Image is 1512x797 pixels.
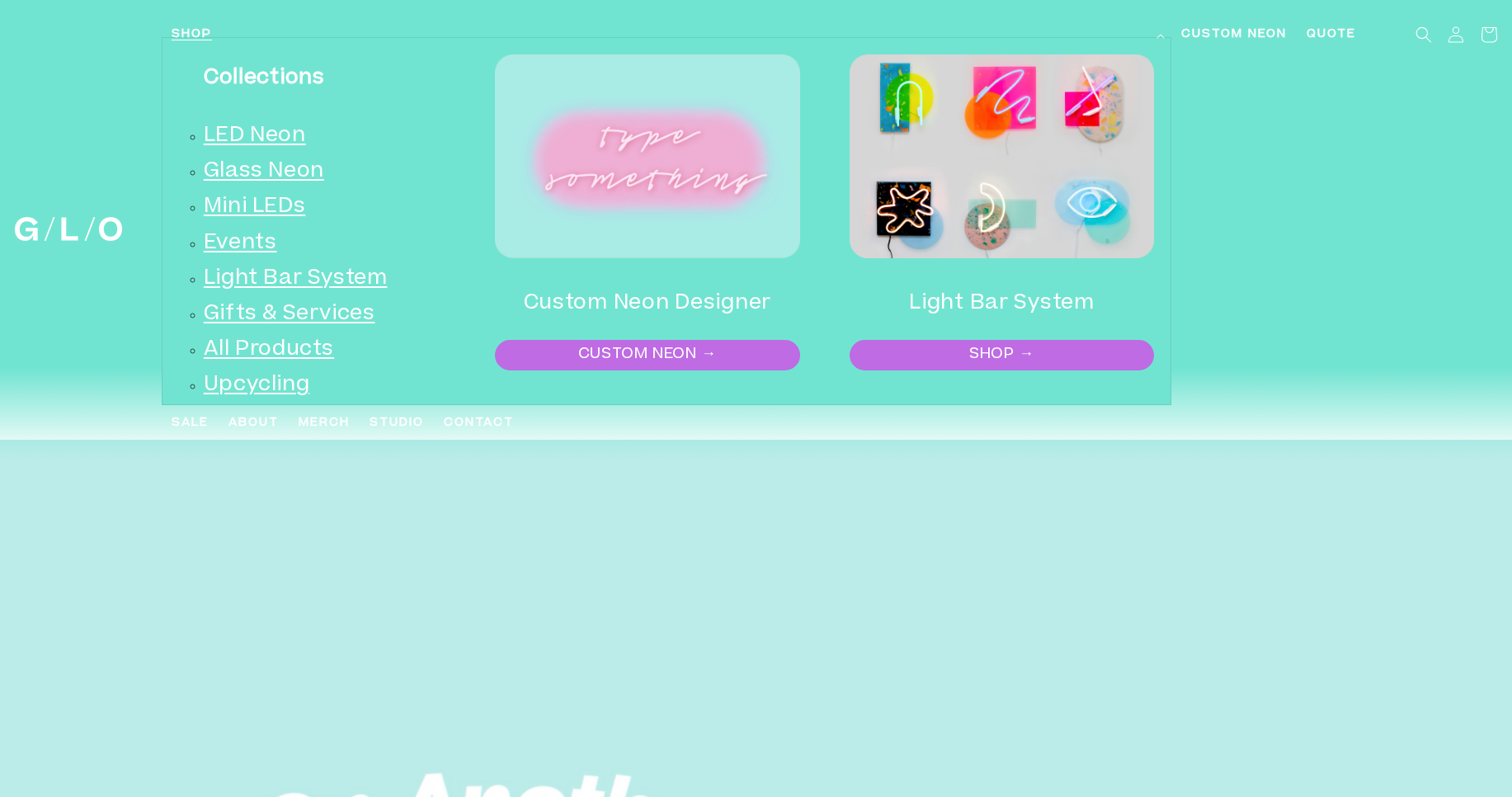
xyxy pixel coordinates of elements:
span: Custom Neon [1181,26,1287,44]
span: Studio [370,415,424,432]
a: Quote [1297,17,1366,54]
a: Studio [360,405,434,442]
span: Quote [1307,26,1356,44]
a: Light Bar System [204,262,388,297]
h3: Collections [204,58,437,99]
a: Custom Neon [1171,17,1297,54]
a: Gifts & Services [204,297,375,332]
img: Image 2 [850,54,1155,258]
a: Upcycling [204,368,309,403]
h2: Custom Neon Designer [495,283,800,324]
span: Merch [299,415,350,432]
a: GLO Studio [9,211,129,248]
a: Glass Neon [204,154,324,190]
img: GLO Studio [15,217,122,241]
a: SHOP → [851,342,1153,368]
a: All Products [204,332,334,368]
a: Merch [289,405,360,442]
a: CUSTOM NEON → [497,342,798,368]
a: LED Neon [204,119,306,154]
a: Contact [434,405,524,442]
h2: Light Bar System [850,283,1155,324]
a: SALE [162,405,219,442]
span: Contact [444,415,514,432]
span: Shop [172,26,212,44]
summary: Shop [162,17,1172,54]
span: About [228,415,279,432]
span: SALE [172,415,209,432]
img: Image 1 [495,54,800,258]
summary: Search [1406,17,1442,53]
a: Mini LEDs [204,190,305,225]
a: Events [204,226,277,262]
a: About [219,405,289,442]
